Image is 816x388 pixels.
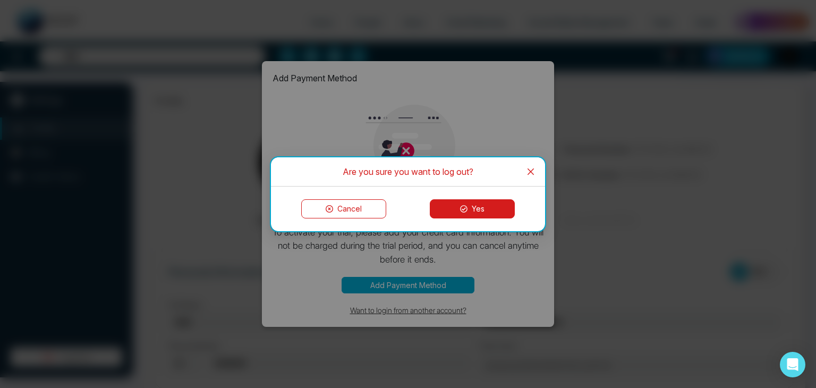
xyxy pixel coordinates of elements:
button: Close [516,157,545,186]
span: close [526,167,535,176]
div: Open Intercom Messenger [780,352,805,377]
button: Cancel [301,199,386,218]
button: Yes [430,199,515,218]
div: Are you sure you want to log out? [284,166,532,178]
